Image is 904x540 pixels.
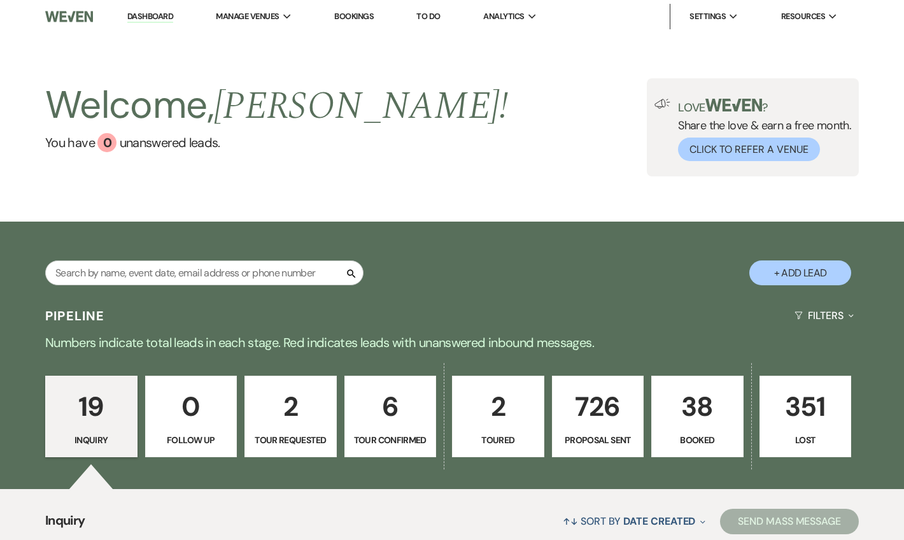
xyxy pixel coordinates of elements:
[53,385,129,428] p: 19
[623,515,695,528] span: Date Created
[45,78,508,133] h2: Welcome,
[253,385,328,428] p: 2
[558,504,710,538] button: Sort By Date Created
[678,138,820,161] button: Click to Refer a Venue
[563,515,578,528] span: ↑↓
[660,385,735,428] p: 38
[460,433,536,447] p: Toured
[153,385,229,428] p: 0
[768,433,844,447] p: Lost
[560,385,636,428] p: 726
[45,511,85,538] span: Inquiry
[660,433,735,447] p: Booked
[678,99,851,113] p: Love ?
[452,376,544,457] a: 2Toured
[670,99,851,161] div: Share the love & earn a free month.
[483,10,524,23] span: Analytics
[45,260,364,285] input: Search by name, event date, email address or phone number
[416,11,440,22] a: To Do
[45,376,138,457] a: 19Inquiry
[244,376,337,457] a: 2Tour Requested
[153,433,229,447] p: Follow Up
[768,385,844,428] p: 351
[253,433,328,447] p: Tour Requested
[560,433,636,447] p: Proposal Sent
[334,11,374,22] a: Bookings
[45,133,508,152] a: You have 0 unanswered leads.
[127,11,173,23] a: Dashboard
[781,10,825,23] span: Resources
[705,99,762,111] img: weven-logo-green.svg
[344,376,437,457] a: 6Tour Confirmed
[216,10,279,23] span: Manage Venues
[759,376,852,457] a: 351Lost
[749,260,851,285] button: + Add Lead
[97,133,117,152] div: 0
[789,299,859,332] button: Filters
[214,77,508,136] span: [PERSON_NAME] !
[45,3,93,30] img: Weven Logo
[353,385,428,428] p: 6
[353,433,428,447] p: Tour Confirmed
[45,307,105,325] h3: Pipeline
[651,376,744,457] a: 38Booked
[145,376,237,457] a: 0Follow Up
[53,433,129,447] p: Inquiry
[552,376,644,457] a: 726Proposal Sent
[654,99,670,109] img: loud-speaker-illustration.svg
[720,509,859,534] button: Send Mass Message
[460,385,536,428] p: 2
[689,10,726,23] span: Settings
